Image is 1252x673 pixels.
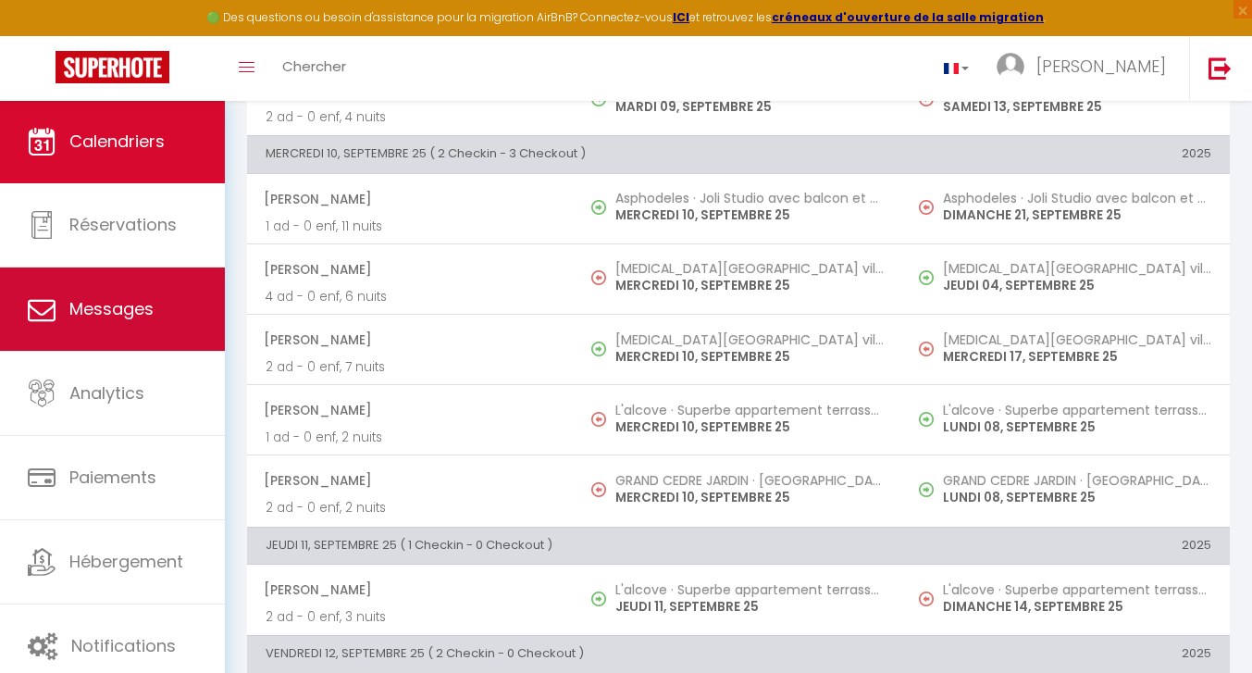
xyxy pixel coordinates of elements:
[919,200,934,215] img: NO IMAGE
[902,527,1230,564] th: 2025
[943,582,1211,597] h5: L'alcove · Superbe appartement terrasse clim wifi, ascensceur
[591,412,606,427] img: NO IMAGE
[15,7,70,63] button: Ouvrir le widget de chat LiveChat
[69,130,165,153] span: Calendriers
[943,332,1211,347] h5: [MEDICAL_DATA][GEOGRAPHIC_DATA] ville [GEOGRAPHIC_DATA]
[943,206,1211,225] p: DIMANCHE 21, SEPTEMBRE 25
[943,97,1211,117] p: SAMEDI 13, SEPTEMBRE 25
[615,261,884,276] h5: [MEDICAL_DATA][GEOGRAPHIC_DATA] ville [GEOGRAPHIC_DATA]
[282,56,346,76] span: Chercher
[615,403,884,418] h5: L'alcove · Superbe appartement terrasse clim wifi, ascensceur
[266,607,556,627] p: 2 ad - 0 enf, 3 nuits
[615,488,884,507] p: MERCREDI 10, SEPTEMBRE 25
[615,206,884,225] p: MERCREDI 10, SEPTEMBRE 25
[264,252,556,287] span: [PERSON_NAME]
[268,36,360,101] a: Chercher
[266,357,556,377] p: 2 ad - 0 enf, 7 nuits
[266,498,556,517] p: 2 ad - 0 enf, 2 nuits
[943,191,1211,206] h5: Asphodeles · Joli Studio avec balcon et parking gratuit
[247,136,902,173] th: MERCREDI 10, SEPTEMBRE 25 ( 2 Checkin - 3 Checkout )
[919,270,934,285] img: NO IMAGE
[919,592,934,606] img: NO IMAGE
[69,297,154,320] span: Messages
[615,276,884,295] p: MERCREDI 10, SEPTEMBRE 25
[615,582,884,597] h5: L'alcove · Superbe appartement terrasse clim wifi, ascensceur
[615,191,884,206] h5: Asphodeles · Joli Studio avec balcon et parking gratuit
[266,287,556,306] p: 4 ad - 0 enf, 6 nuits
[264,322,556,357] span: [PERSON_NAME]
[943,418,1211,437] p: LUNDI 08, SEPTEMBRE 25
[997,53,1024,81] img: ...
[1036,55,1166,78] span: [PERSON_NAME]
[943,488,1211,507] p: LUNDI 08, SEPTEMBRE 25
[983,36,1189,101] a: ... [PERSON_NAME]
[919,342,934,356] img: NO IMAGE
[69,381,144,405] span: Analytics
[615,97,884,117] p: MARDI 09, SEPTEMBRE 25
[919,482,934,497] img: NO IMAGE
[264,463,556,498] span: [PERSON_NAME]
[264,393,556,428] span: [PERSON_NAME]
[615,347,884,367] p: MERCREDI 10, SEPTEMBRE 25
[673,9,689,25] a: ICI
[264,181,556,217] span: [PERSON_NAME]
[1173,590,1238,659] iframe: Chat
[943,473,1211,488] h5: GRAND CEDRE JARDIN · [GEOGRAPHIC_DATA] en [GEOGRAPHIC_DATA]
[943,276,1211,295] p: JEUDI 04, SEPTEMBRE 25
[943,597,1211,617] p: DIMANCHE 14, SEPTEMBRE 25
[591,270,606,285] img: NO IMAGE
[1209,56,1232,80] img: logout
[615,473,884,488] h5: GRAND CEDRE JARDIN · [GEOGRAPHIC_DATA] en [GEOGRAPHIC_DATA]
[772,9,1044,25] a: créneaux d'ouverture de la salle migration
[615,597,884,617] p: JEUDI 11, SEPTEMBRE 25
[919,412,934,427] img: NO IMAGE
[247,636,902,673] th: VENDREDI 12, SEPTEMBRE 25 ( 2 Checkin - 0 Checkout )
[71,634,176,657] span: Notifications
[266,107,556,127] p: 2 ad - 0 enf, 4 nuits
[264,572,556,607] span: [PERSON_NAME]
[943,403,1211,418] h5: L'alcove · Superbe appartement terrasse clim wifi, ascensceur
[943,347,1211,367] p: MERCREDI 17, SEPTEMBRE 25
[56,51,169,83] img: Super Booking
[69,550,183,573] span: Hébergement
[615,418,884,437] p: MERCREDI 10, SEPTEMBRE 25
[266,217,556,236] p: 1 ad - 0 enf, 11 nuits
[247,527,902,564] th: JEUDI 11, SEPTEMBRE 25 ( 1 Checkin - 0 Checkout )
[943,261,1211,276] h5: [MEDICAL_DATA][GEOGRAPHIC_DATA] ville [GEOGRAPHIC_DATA]
[591,482,606,497] img: NO IMAGE
[902,136,1230,173] th: 2025
[902,636,1230,673] th: 2025
[266,428,556,447] p: 1 ad - 0 enf, 2 nuits
[69,466,156,489] span: Paiements
[615,332,884,347] h5: [MEDICAL_DATA][GEOGRAPHIC_DATA] ville [GEOGRAPHIC_DATA]
[69,213,177,236] span: Réservations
